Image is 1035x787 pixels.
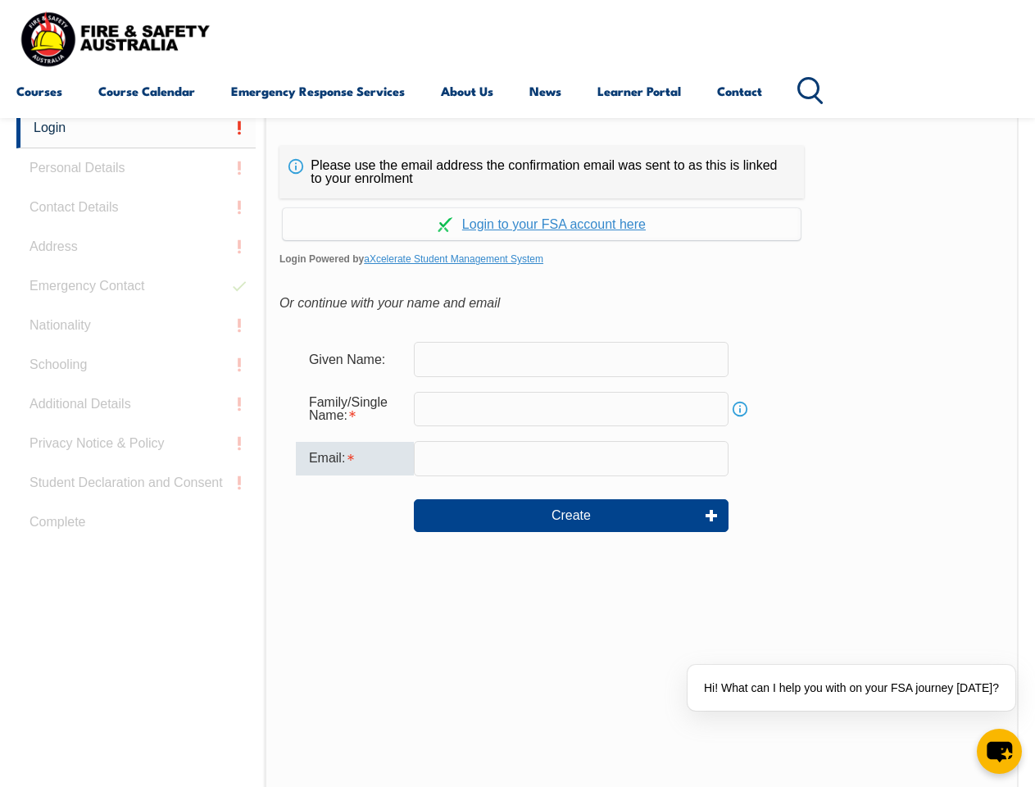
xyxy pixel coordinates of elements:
[16,71,62,111] a: Courses
[16,108,256,148] a: Login
[597,71,681,111] a: Learner Portal
[279,291,1004,316] div: Or continue with your name and email
[438,217,452,232] img: Log in withaxcelerate
[279,247,1004,271] span: Login Powered by
[364,253,543,265] a: aXcelerate Student Management System
[279,146,804,198] div: Please use the email address the confirmation email was sent to as this is linked to your enrolment
[729,398,751,421] a: Info
[98,71,195,111] a: Course Calendar
[296,387,414,431] div: Family/Single Name is required.
[441,71,493,111] a: About Us
[688,665,1015,711] div: Hi! What can I help you with on your FSA journey [DATE]?
[231,71,405,111] a: Emergency Response Services
[296,343,414,375] div: Given Name:
[296,442,414,475] div: Email is required.
[977,729,1022,774] button: chat-button
[414,499,729,532] button: Create
[717,71,762,111] a: Contact
[529,71,561,111] a: News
